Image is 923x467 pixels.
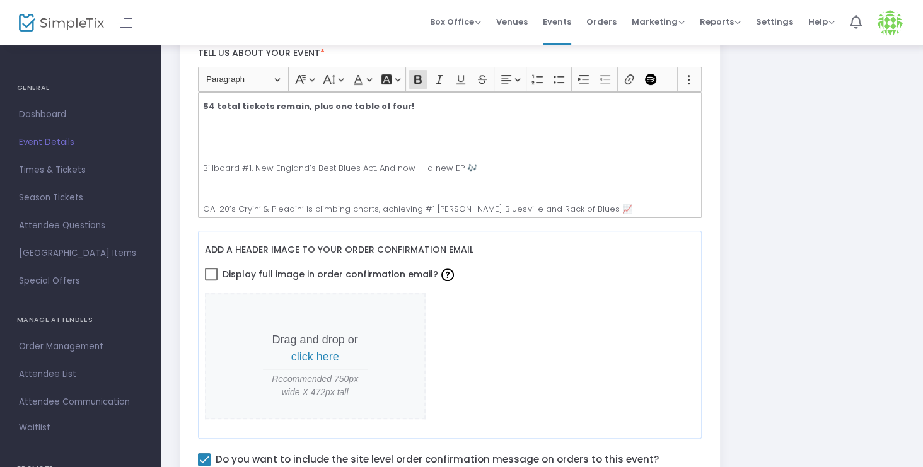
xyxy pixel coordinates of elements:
span: Display full image in order confirmation email? [223,263,457,285]
span: Help [808,16,835,28]
label: Add a header image to your order confirmation email [205,238,473,263]
span: Attendee List [19,366,142,383]
span: Venues [496,6,528,38]
span: Attendee Questions [19,217,142,234]
span: Box Office [430,16,481,28]
div: Editor toolbar [198,67,702,92]
span: Times & Tickets [19,162,142,178]
span: Dashboard [19,107,142,123]
span: Orders [586,6,617,38]
div: Rich Text Editor, main [198,92,702,218]
span: Event Details [19,134,142,151]
button: Paragraph [200,70,286,89]
span: [GEOGRAPHIC_DATA] Items [19,245,142,262]
img: question-mark [441,268,454,281]
p: Billboard #1. New England’s Best Blues Act. And now — a new EP 🎶 [203,162,696,175]
span: Paragraph [206,72,272,87]
p: Drag and drop or [263,332,368,366]
span: Recommended 750px wide X 472px tall [263,372,368,399]
span: Events [543,6,571,38]
span: Attendee Communication [19,394,142,410]
span: click here [291,350,339,363]
span: Season Tickets [19,190,142,206]
h4: GENERAL [17,76,144,101]
p: GA-20’s Cryin’ & Pleadin’ is climbing charts, achieving #1 [PERSON_NAME] Bluesville and Rack of B... [203,203,696,216]
strong: 54 total tickets remain, plus one table of four! [203,100,414,112]
span: Special Offers [19,273,142,289]
span: Waitlist [19,422,50,434]
span: Marketing [632,16,685,28]
span: Reports [700,16,741,28]
h4: MANAGE ATTENDEES [17,308,144,333]
span: Order Management [19,338,142,355]
span: Settings [756,6,793,38]
label: Tell us about your event [192,41,708,67]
